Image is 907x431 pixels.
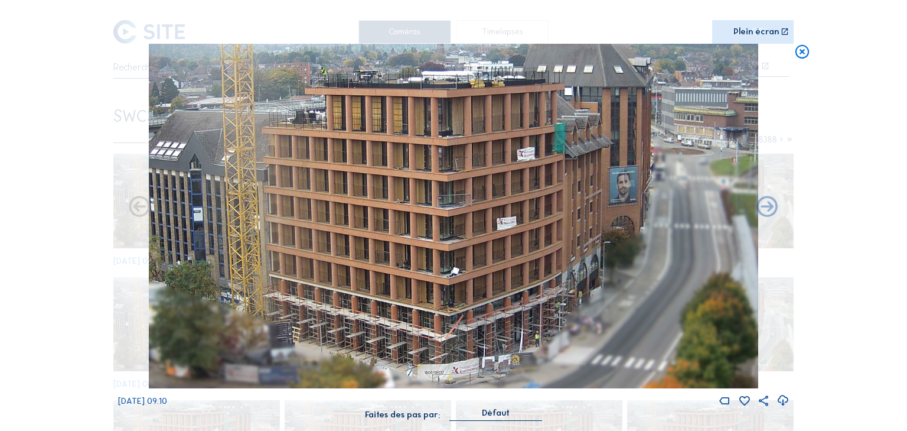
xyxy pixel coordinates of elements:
[127,195,152,221] i: Forward
[118,396,167,406] span: [DATE] 09:10
[365,411,440,419] div: Faites des pas par:
[733,28,779,37] div: Plein écran
[482,408,510,419] div: Défaut
[755,195,780,221] i: Back
[149,44,758,388] img: Image
[449,408,542,420] div: Défaut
